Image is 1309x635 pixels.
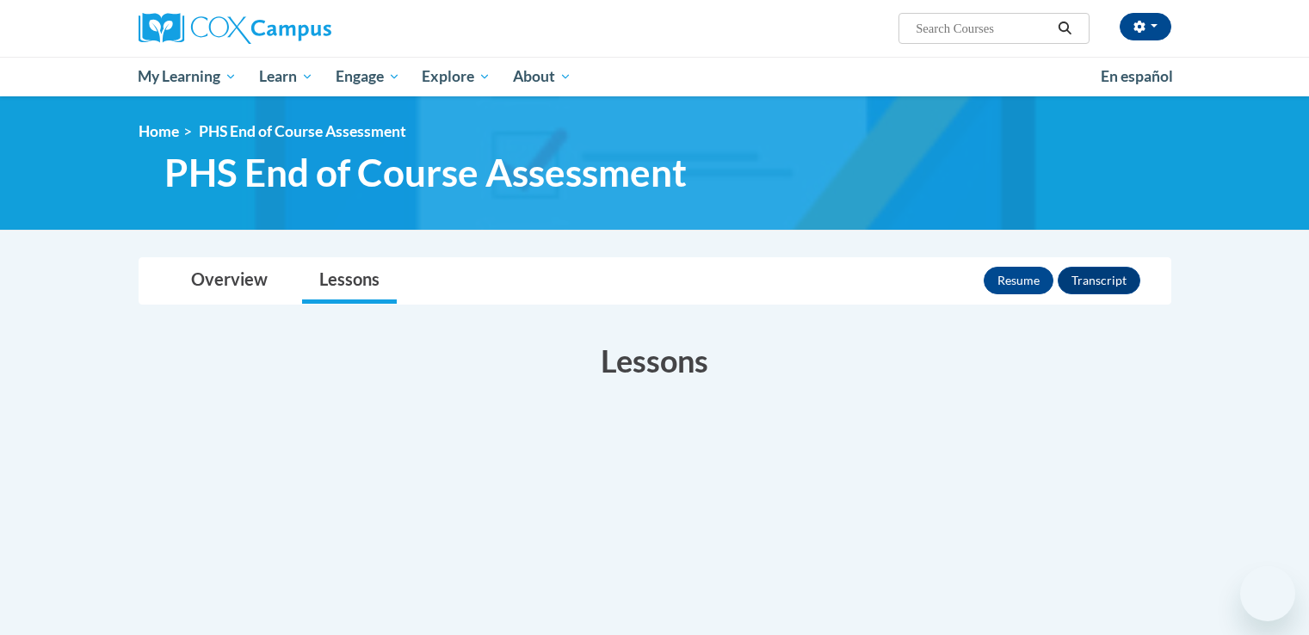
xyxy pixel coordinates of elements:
[248,57,324,96] a: Learn
[139,13,466,44] a: Cox Campus
[1101,67,1173,85] span: En español
[1058,267,1140,294] button: Transcript
[1090,59,1184,95] a: En español
[411,57,502,96] a: Explore
[174,258,285,304] a: Overview
[502,57,583,96] a: About
[336,66,400,87] span: Engage
[422,66,491,87] span: Explore
[139,13,331,44] img: Cox Campus
[138,66,237,87] span: My Learning
[113,57,1197,96] div: Main menu
[513,66,571,87] span: About
[1120,13,1171,40] button: Account Settings
[914,18,1052,39] input: Search Courses
[302,258,397,304] a: Lessons
[127,57,249,96] a: My Learning
[1052,18,1077,39] button: Search
[259,66,313,87] span: Learn
[1240,566,1295,621] iframe: Button to launch messaging window
[139,122,179,140] a: Home
[139,339,1171,382] h3: Lessons
[199,122,406,140] span: PHS End of Course Assessment
[324,57,411,96] a: Engage
[164,150,687,195] span: PHS End of Course Assessment
[984,267,1053,294] button: Resume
